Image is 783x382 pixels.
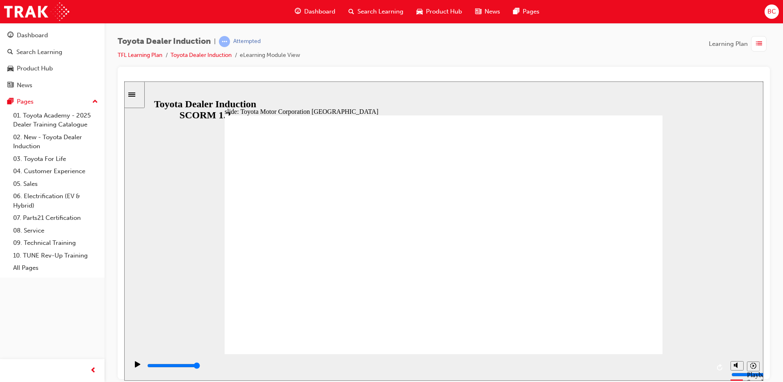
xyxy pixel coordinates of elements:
a: 06. Electrification (EV & Hybrid) [10,190,101,212]
a: 08. Service [10,224,101,237]
span: BC [767,7,776,16]
button: DashboardSearch LearningProduct HubNews [3,26,101,94]
a: 04. Customer Experience [10,165,101,178]
span: list-icon [756,39,762,49]
span: search-icon [7,49,13,56]
a: Dashboard [3,28,101,43]
button: Pages [3,94,101,109]
span: Learning Plan [709,39,748,49]
div: News [17,81,32,90]
div: Search Learning [16,47,62,57]
span: car-icon [417,7,423,17]
span: Product Hub [426,7,462,16]
span: pages-icon [7,98,14,106]
span: News [485,7,500,16]
span: up-icon [92,97,98,107]
span: learningRecordVerb_ATTEMPT-icon [219,36,230,47]
span: Pages [523,7,539,16]
div: Playback Speed [623,290,635,305]
li: eLearning Module View [240,51,300,60]
span: search-icon [348,7,354,17]
button: Replay (Ctrl+Alt+R) [590,280,602,292]
span: | [214,37,216,46]
a: All Pages [10,262,101,274]
input: slide progress [23,281,76,287]
div: Pages [17,97,34,106]
a: TFL Learning Plan [118,52,162,59]
a: Product Hub [3,61,101,76]
span: guage-icon [7,32,14,39]
a: 03. Toyota For Life [10,153,101,165]
button: Play (Ctrl+Alt+P) [4,279,18,293]
a: 10. TUNE Rev-Up Training [10,249,101,262]
input: volume [607,290,660,296]
button: Mute (Ctrl+Alt+M) [606,280,619,289]
span: car-icon [7,65,14,72]
span: news-icon [7,82,14,89]
a: guage-iconDashboard [288,3,342,20]
button: Playback speed [623,280,635,290]
a: News [3,78,101,93]
a: search-iconSearch Learning [342,3,410,20]
div: misc controls [602,273,635,299]
button: BC [765,5,779,19]
a: news-iconNews [469,3,507,20]
a: Search Learning [3,45,101,60]
span: prev-icon [90,366,96,376]
span: news-icon [475,7,481,17]
span: pages-icon [513,7,519,17]
div: Attempted [233,38,261,45]
img: Trak [4,2,69,21]
a: car-iconProduct Hub [410,3,469,20]
div: playback controls [4,273,602,299]
a: 09. Technical Training [10,237,101,249]
div: Dashboard [17,31,48,40]
span: Dashboard [304,7,335,16]
a: Toyota Dealer Induction [171,52,232,59]
a: 05. Sales [10,178,101,190]
button: Learning Plan [709,36,770,52]
a: 07. Parts21 Certification [10,212,101,224]
a: 02. New - Toyota Dealer Induction [10,131,101,153]
a: 01. Toyota Academy - 2025 Dealer Training Catalogue [10,109,101,131]
div: Product Hub [17,64,53,73]
span: guage-icon [295,7,301,17]
span: Search Learning [357,7,403,16]
span: Toyota Dealer Induction [118,37,211,46]
a: pages-iconPages [507,3,546,20]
